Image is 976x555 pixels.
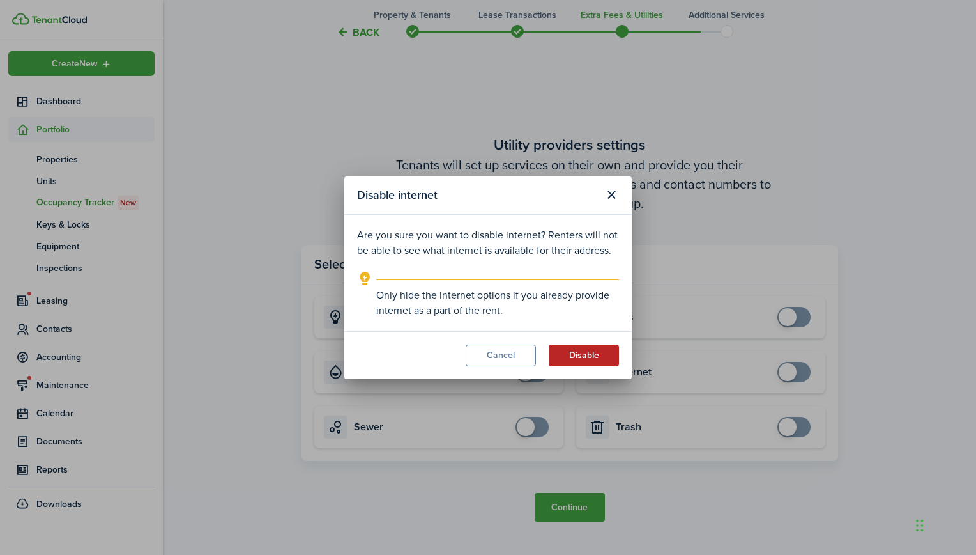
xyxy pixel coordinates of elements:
[357,183,597,208] modal-title: Disable internet
[549,345,619,366] button: Disable
[912,494,976,555] iframe: Chat Widget
[466,345,536,366] button: Cancel
[376,288,619,318] explanation-description: Only hide the internet options if you already provide internet as a part of the rent.
[600,184,622,206] button: Close modal
[357,228,619,258] p: Are you sure you want to disable internet? Renters will not be able to see what internet is avail...
[357,271,373,286] i: outline
[916,506,924,545] div: Drag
